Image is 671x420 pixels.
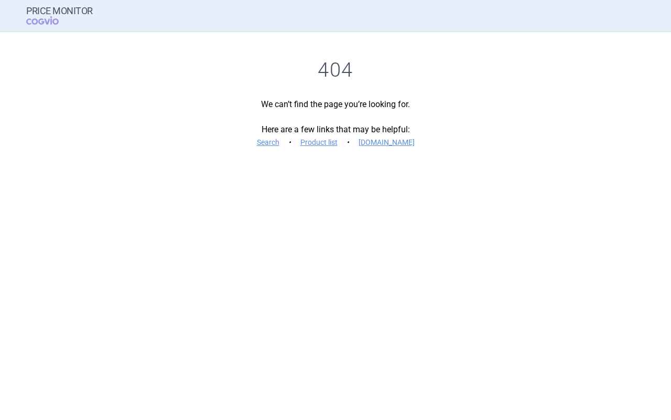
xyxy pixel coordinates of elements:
a: Search [257,139,279,146]
i: • [343,137,353,148]
i: • [285,137,295,148]
a: Product list [300,139,338,146]
a: [DOMAIN_NAME] [359,139,415,146]
strong: Price Monitor [26,6,93,16]
span: COGVIO [26,16,73,25]
p: We can’t find the page you’re looking for. Here are a few links that may be helpful: [26,98,645,149]
h1: 404 [26,58,645,82]
a: Price MonitorCOGVIO [26,6,93,26]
